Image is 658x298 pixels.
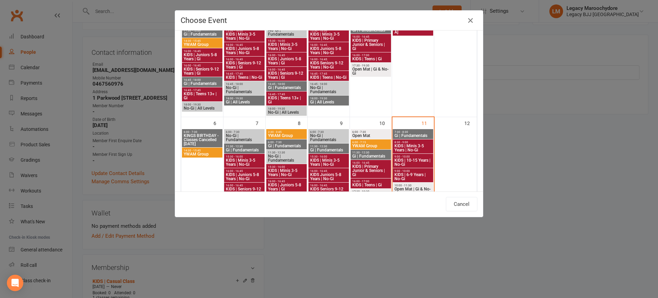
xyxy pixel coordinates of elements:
span: 16:00 - 16:45 [268,180,305,183]
span: No-Gi | Fundamentals [226,86,263,94]
span: 16:45 - 18:00 [226,83,263,86]
div: 8 [298,117,307,128]
span: 16:00 - 16:45 [226,58,263,61]
span: 6:00 - 7:30 [352,131,390,134]
span: 16:00 - 16:45 [310,170,348,173]
span: 14:30 - 15:45 [183,39,221,42]
span: 18:00 - 19:30 [310,97,348,100]
span: KIDS | Teens | No-Gi [226,75,263,79]
span: No-Gi | All Levels [268,110,305,114]
span: 2:30 - 3:45 [268,131,305,134]
span: KIDS Juniors 5-8 Years | No-Gi [310,47,348,55]
span: Gi | Fundamentals [183,82,221,86]
span: Open Mat | Gi & No-Gi [352,67,390,75]
span: KIDS | Teens | Gi [352,57,390,61]
span: 16:45 - 17:45 [183,89,221,92]
span: KIDS | Minis 3-5 Years | No-Gi [268,169,305,177]
span: 16:45 - 17:45 [310,72,348,75]
span: KIDS | Primary Junior & Seniors | Gi [352,164,390,177]
span: 15:30 - 16:00 [226,29,263,32]
span: KIDS | Seniors 9-12 Years | Gi [268,71,305,79]
h4: Choose Event [181,16,477,25]
span: Gi | Fundamentals [352,28,390,32]
span: KIDS Seniors 9-12 Years | No-Gi [310,187,348,195]
span: 11:30 - 12:30 [268,151,305,154]
span: 16:00 - 16:45 [226,184,263,187]
span: YWAM Group [183,152,221,156]
span: KIDS | Juniors 5-8 Years | Gi [183,53,221,61]
span: KIDS | Juniors 5-8 Years | Gi [268,183,305,191]
div: 10 [379,117,392,128]
span: 16:45 - 18:00 [183,78,221,82]
span: KIDS | Primary Junior & Seniors | Gi [352,38,390,51]
span: 16:00 - 16:45 [310,184,348,187]
span: Gi | Fundamentals [352,154,390,158]
span: KIDS | Minis 3-5 Years | No-Gi [226,32,263,40]
span: YWAM Group [183,42,221,47]
span: KIDS | Seniors 9-12 Years | Gi [226,61,263,69]
span: 16:00 - 16:45 [352,35,390,38]
span: KIDS Seniors 9-12 Years | No-Gi [310,61,348,69]
span: 16:45 - 17:45 [226,72,263,75]
span: KIDS | Teens | Gi [352,183,390,187]
span: 15:30 - 16:00 [310,29,348,32]
span: 16:00 - 17:00 [352,54,390,57]
span: 17:30 - 19:30 [352,64,390,67]
span: 8:30 - 9:00 [394,141,432,144]
span: KIDS | Teens | No-Gi [310,75,348,79]
span: No-Gi | Fundamentals [268,154,305,162]
span: 6:00 - 7:30 [268,141,305,144]
span: 18:00 - 19:30 [183,103,221,106]
span: 16:00 - 16:45 [226,170,263,173]
span: KIDS | Seniors 9-12 Years | Gi [226,187,263,195]
span: 10:00 - 11:30 [394,184,432,187]
span: 9:00 - 10:00 [394,155,432,158]
div: Open Intercom Messenger [7,275,23,291]
span: Gi | Fundamentals [268,144,305,148]
span: YWAM Group [268,134,305,138]
span: 9:00 - 10:00 [394,170,432,173]
span: 6:00 - 7:30 [226,131,263,134]
span: Gi | Fundamentals [394,134,432,138]
span: Gi | All Levels [310,100,348,104]
span: KIDS Juniors 5-8 Years | No-Gi [310,173,348,181]
span: Gi | Fundamentals [268,86,305,90]
span: 14:30 - 15:45 [183,149,221,152]
span: KIDS | Juniors 5-8 Years | No-Gi [226,47,263,55]
span: 6:00 - 7:30 [183,131,221,134]
span: KIDS | 10-15 Years | No-Gi [394,158,432,166]
span: 16:00 - 16:45 [268,54,305,57]
span: No-Gi | Fundamentals [226,134,263,142]
span: KIDS | Minis 3-5 Years | No-Gi [394,144,432,152]
span: KIDS | Minis 3-5 Years | No-Gi [226,158,263,166]
span: 6:00 - 7:15 [352,141,390,144]
span: 17:30 - 19:30 [352,190,390,193]
span: 16:00 - 17:00 [352,180,390,183]
span: 16:00 - 16:45 [310,58,348,61]
span: 16:00 - 16:45 [226,44,263,47]
span: 16:00 - 16:45 [352,161,390,164]
span: KIDS | Teens 13+ | Gi [183,92,221,100]
span: 16:45 - 18:00 [310,83,348,86]
span: 15:30 - 16:00 [268,39,305,42]
div: 11 [422,117,434,128]
span: KIDS | Teens 13+ | Gi [268,96,305,104]
span: 11:30 - 13:00 [183,29,221,32]
span: 11:30 - 12:30 [226,145,263,148]
span: No-Gi | All Levels [183,106,221,110]
span: 15:30 - 16:00 [310,155,348,158]
span: 18:00 - 19:30 [268,107,305,110]
span: YWAM Group [352,144,390,148]
div: 12 [464,117,477,128]
span: 16:45 - 18:00 [268,83,305,86]
span: 15:30 - 16:00 [268,165,305,169]
span: 16:00 - 16:45 [268,68,305,71]
span: 6:00 - 7:30 [310,131,348,134]
span: No-Gi | Fundamentals [310,86,348,94]
span: Open Mat | Gi & No-Gi [394,187,432,195]
span: KIDS | Seniors 9-12 Years | Gi [183,67,221,75]
span: KIDS | Juniors 5-8 Years | No-Gi [226,173,263,181]
span: 16:00 - 16:45 [183,64,221,67]
span: 16:00 - 16:45 [310,44,348,47]
span: KIDS | Juniors 5-8 Years | Gi [268,57,305,65]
